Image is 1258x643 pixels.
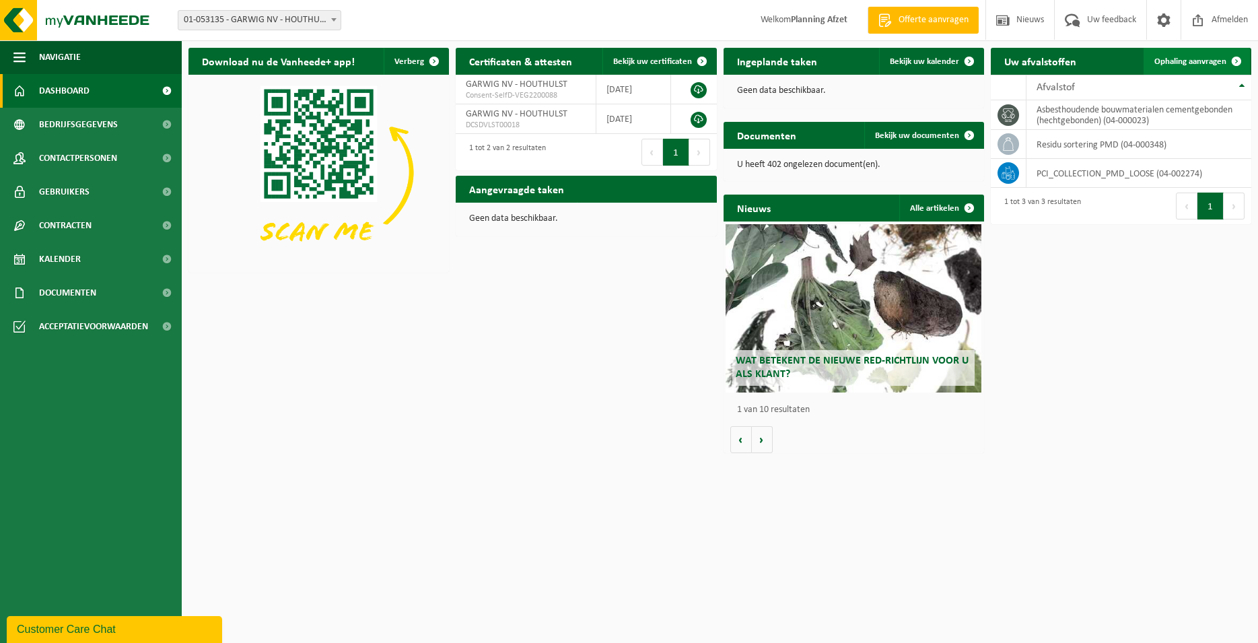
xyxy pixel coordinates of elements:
span: Navigatie [39,40,81,74]
h2: Nieuws [724,195,784,221]
td: [DATE] [596,75,671,104]
td: asbesthoudende bouwmaterialen cementgebonden (hechtgebonden) (04-000023) [1026,100,1251,130]
span: Bekijk uw certificaten [613,57,692,66]
p: Geen data beschikbaar. [737,86,971,96]
span: GARWIG NV - HOUTHULST [466,109,567,119]
p: 1 van 10 resultaten [737,405,977,415]
h2: Documenten [724,122,810,148]
span: Dashboard [39,74,90,108]
td: residu sortering PMD (04-000348) [1026,130,1251,159]
a: Wat betekent de nieuwe RED-richtlijn voor u als klant? [726,224,981,393]
span: GARWIG NV - HOUTHULST [466,79,567,90]
span: Acceptatievoorwaarden [39,310,148,343]
button: Next [689,139,710,166]
span: Gebruikers [39,175,90,209]
span: 01-053135 - GARWIG NV - HOUTHULST [178,11,341,30]
button: Volgende [752,426,773,453]
h2: Uw afvalstoffen [991,48,1090,74]
p: Geen data beschikbaar. [469,214,703,224]
span: DCSDVLST00018 [466,120,586,131]
a: Ophaling aanvragen [1144,48,1250,75]
iframe: chat widget [7,613,225,643]
td: [DATE] [596,104,671,134]
button: Vorige [730,426,752,453]
button: 1 [663,139,689,166]
span: Consent-SelfD-VEG2200088 [466,90,586,101]
h2: Download nu de Vanheede+ app! [188,48,368,74]
span: Kalender [39,242,81,276]
button: Verberg [384,48,448,75]
button: Previous [641,139,663,166]
h2: Ingeplande taken [724,48,831,74]
button: Next [1224,193,1245,219]
span: Ophaling aanvragen [1154,57,1226,66]
span: Offerte aanvragen [895,13,972,27]
span: Bekijk uw documenten [875,131,959,140]
span: 01-053135 - GARWIG NV - HOUTHULST [178,10,341,30]
p: U heeft 402 ongelezen document(en). [737,160,971,170]
span: Verberg [394,57,424,66]
span: Bekijk uw kalender [890,57,959,66]
div: 1 tot 3 van 3 resultaten [998,191,1081,221]
img: Download de VHEPlus App [188,75,449,270]
a: Bekijk uw documenten [864,122,983,149]
span: Contactpersonen [39,141,117,175]
div: 1 tot 2 van 2 resultaten [462,137,546,167]
span: Documenten [39,276,96,310]
a: Offerte aanvragen [868,7,979,34]
h2: Aangevraagde taken [456,176,578,202]
span: Afvalstof [1037,82,1075,93]
td: PCI_COLLECTION_PMD_LOOSE (04-002274) [1026,159,1251,188]
span: Bedrijfsgegevens [39,108,118,141]
a: Bekijk uw kalender [879,48,983,75]
button: Previous [1176,193,1197,219]
span: Contracten [39,209,92,242]
strong: Planning Afzet [791,15,847,25]
button: 1 [1197,193,1224,219]
a: Alle artikelen [899,195,983,222]
a: Bekijk uw certificaten [602,48,715,75]
span: Wat betekent de nieuwe RED-richtlijn voor u als klant? [736,356,969,379]
h2: Certificaten & attesten [456,48,586,74]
